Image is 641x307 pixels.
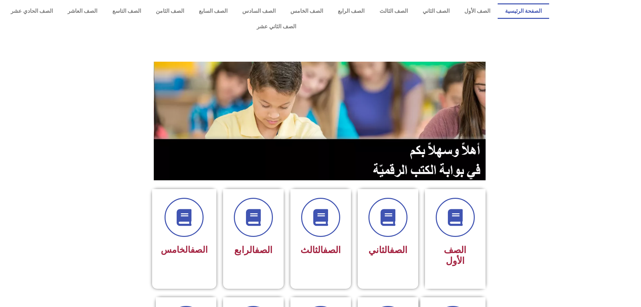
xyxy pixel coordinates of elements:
span: الثاني [368,245,407,255]
span: الثالث [300,245,341,255]
span: الصف الأول [444,245,466,266]
a: الصف الخامس [283,3,330,19]
a: الصف الرابع [330,3,372,19]
a: الصف [190,245,208,255]
a: الصف [390,245,407,255]
a: الصف الثاني عشر [3,19,549,34]
a: الصف الحادي عشر [3,3,60,19]
a: الصف السادس [235,3,283,19]
a: الصف الثامن [148,3,191,19]
a: الصف [255,245,273,255]
span: الخامس [161,245,208,255]
a: الصف [323,245,341,255]
a: الصف العاشر [60,3,105,19]
a: الصف الثالث [372,3,415,19]
a: الصف التاسع [105,3,148,19]
a: الصف الأول [457,3,498,19]
span: الرابع [234,245,273,255]
a: الصف الثاني [415,3,457,19]
a: الصف السابع [191,3,235,19]
a: الصفحة الرئيسية [498,3,549,19]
